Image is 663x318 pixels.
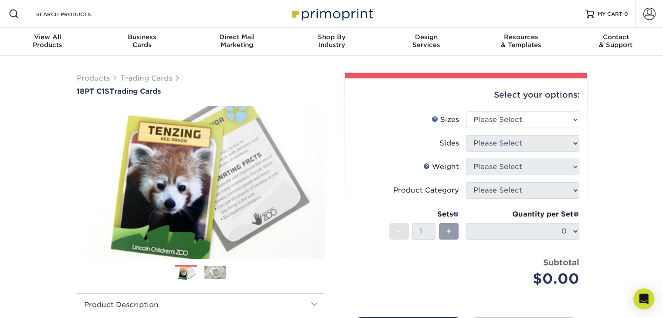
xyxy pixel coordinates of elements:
[379,28,473,56] a: DesignServices
[190,28,284,56] a: Direct MailMarketing
[77,87,325,95] h1: Trading Cards
[389,209,459,220] div: Sets
[473,33,568,41] span: Resources
[35,9,120,19] input: SEARCH PRODUCTS.....
[288,4,375,23] img: Primoprint
[95,33,189,41] span: Business
[77,96,325,268] img: 18PT C1S 01
[352,78,580,112] div: Select your options:
[624,11,628,17] span: 0
[423,162,459,172] div: Weight
[543,257,579,267] strong: Subtotal
[397,225,401,238] span: -
[190,33,284,41] span: Direct Mail
[77,87,325,95] a: 18PT C1STrading Cards
[473,28,568,56] a: Resources& Templates
[95,33,189,49] div: Cards
[284,33,379,41] span: Shop By
[379,33,473,41] span: Design
[446,225,452,238] span: +
[473,33,568,49] div: & Templates
[568,33,663,49] div: & Support
[379,33,473,49] div: Services
[120,74,172,82] a: Trading Cards
[175,266,197,281] img: Trading Cards 01
[568,28,663,56] a: Contact& Support
[568,33,663,41] span: Contact
[95,28,189,56] a: BusinessCards
[284,33,379,49] div: Industry
[432,115,459,125] div: Sizes
[77,87,109,95] span: 18PT C1S
[393,185,459,196] div: Product Category
[77,294,325,316] h2: Product Description
[284,28,379,56] a: Shop ByIndustry
[204,266,226,279] img: Trading Cards 02
[77,74,110,82] a: Products
[190,33,284,49] div: Marketing
[466,209,579,220] div: Quantity per Set
[473,268,579,289] div: $0.00
[633,288,654,309] div: Open Intercom Messenger
[2,291,74,315] iframe: Google Customer Reviews
[439,138,459,149] div: Sides
[598,10,622,18] span: MY CART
